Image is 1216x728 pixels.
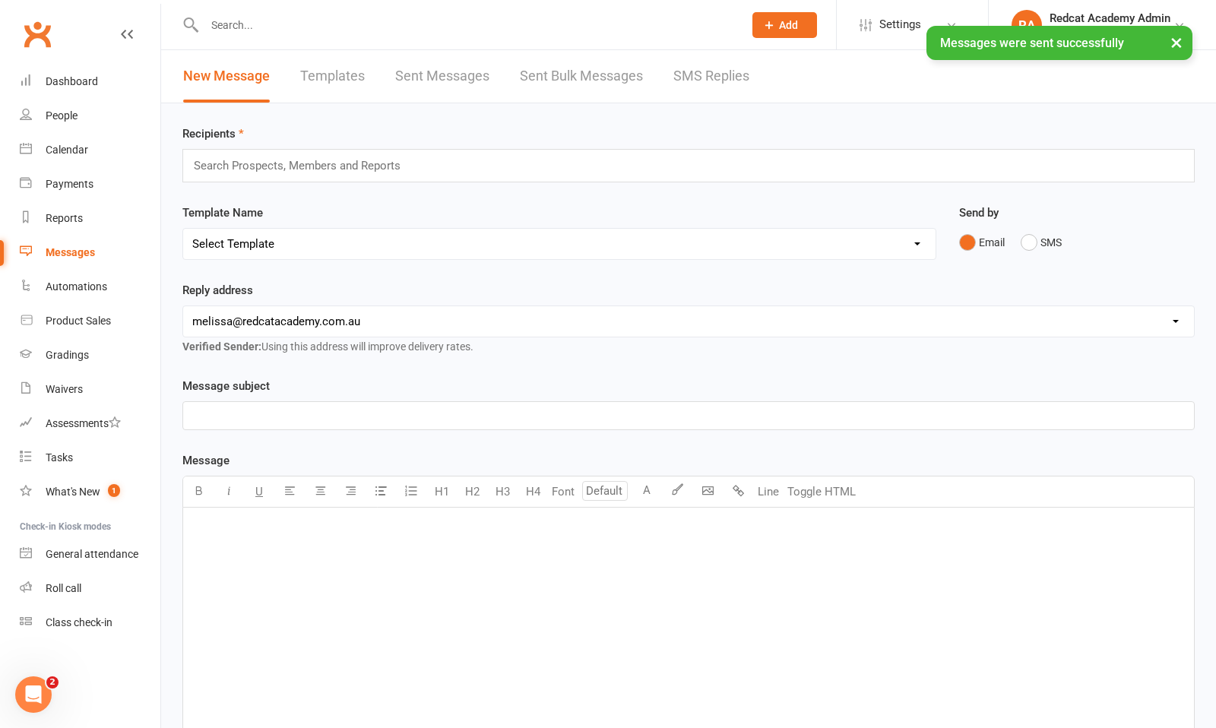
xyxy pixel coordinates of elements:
[395,50,489,103] a: Sent Messages
[20,537,160,571] a: General attendance kiosk mode
[1050,25,1170,39] div: [GEOGRAPHIC_DATA]
[20,270,160,304] a: Automations
[457,476,487,507] button: H2
[46,417,121,429] div: Assessments
[182,340,473,353] span: Using this address will improve delivery rates.
[20,65,160,99] a: Dashboard
[182,451,230,470] label: Message
[46,486,100,498] div: What's New
[300,50,365,103] a: Templates
[46,178,93,190] div: Payments
[182,204,263,222] label: Template Name
[46,616,112,628] div: Class check-in
[46,212,83,224] div: Reports
[46,451,73,464] div: Tasks
[487,476,518,507] button: H3
[46,315,111,327] div: Product Sales
[46,75,98,87] div: Dashboard
[20,571,160,606] a: Roll call
[183,50,270,103] a: New Message
[1021,228,1062,257] button: SMS
[426,476,457,507] button: H1
[20,606,160,640] a: Class kiosk mode
[46,349,89,361] div: Gradings
[46,109,78,122] div: People
[182,377,270,395] label: Message subject
[20,441,160,475] a: Tasks
[244,476,274,507] button: U
[20,475,160,509] a: What's New1
[20,167,160,201] a: Payments
[632,476,662,507] button: A
[582,481,628,501] input: Default
[1050,11,1170,25] div: Redcat Academy Admin
[46,280,107,293] div: Automations
[20,407,160,441] a: Assessments
[673,50,749,103] a: SMS Replies
[959,204,999,222] label: Send by
[18,15,56,53] a: Clubworx
[192,156,415,176] input: Search Prospects, Members and Reports
[20,236,160,270] a: Messages
[959,228,1005,257] button: Email
[46,548,138,560] div: General attendance
[182,340,261,353] strong: Verified Sender:
[20,99,160,133] a: People
[20,304,160,338] a: Product Sales
[46,582,81,594] div: Roll call
[926,26,1192,60] div: Messages were sent successfully
[548,476,578,507] button: Font
[784,476,860,507] button: Toggle HTML
[46,676,59,688] span: 2
[20,338,160,372] a: Gradings
[20,372,160,407] a: Waivers
[20,133,160,167] a: Calendar
[182,125,244,143] label: Recipients
[46,246,95,258] div: Messages
[182,281,253,299] label: Reply address
[20,201,160,236] a: Reports
[1163,26,1190,59] button: ×
[255,485,263,499] span: U
[520,50,643,103] a: Sent Bulk Messages
[1012,10,1042,40] div: RA
[15,676,52,713] iframe: Intercom live chat
[779,19,798,31] span: Add
[46,144,88,156] div: Calendar
[108,484,120,497] span: 1
[200,14,733,36] input: Search...
[753,476,784,507] button: Line
[879,8,921,42] span: Settings
[752,12,817,38] button: Add
[518,476,548,507] button: H4
[46,383,83,395] div: Waivers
